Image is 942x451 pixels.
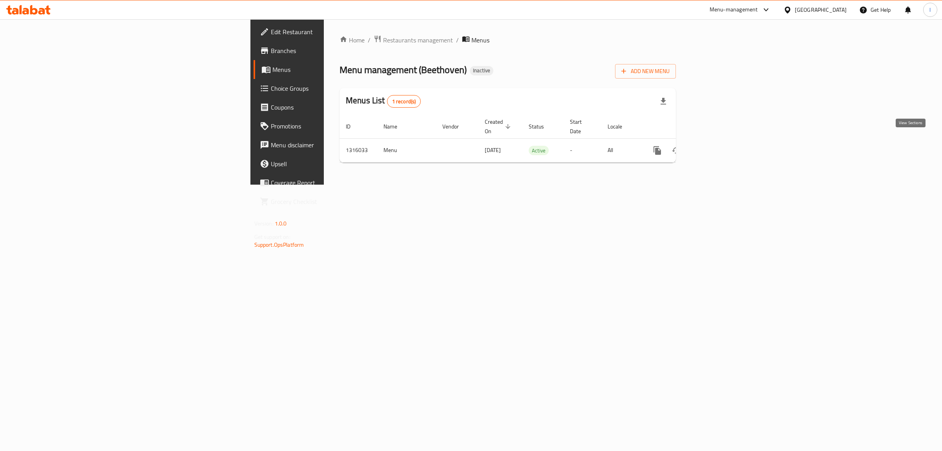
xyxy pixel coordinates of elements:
[271,121,402,131] span: Promotions
[340,115,730,163] table: enhanced table
[254,154,408,173] a: Upsell
[642,115,730,139] th: Actions
[254,240,304,250] a: Support.OpsPlatform
[271,27,402,37] span: Edit Restaurant
[485,117,513,136] span: Created On
[254,60,408,79] a: Menus
[387,95,421,108] div: Total records count
[564,138,601,162] td: -
[254,22,408,41] a: Edit Restaurant
[271,103,402,112] span: Coupons
[667,141,686,160] button: Change Status
[470,66,493,75] div: Inactive
[710,5,758,15] div: Menu-management
[648,141,667,160] button: more
[271,84,402,93] span: Choice Groups
[601,138,642,162] td: All
[346,95,421,108] h2: Menus List
[254,173,408,192] a: Coverage Report
[471,35,489,45] span: Menus
[254,192,408,211] a: Grocery Checklist
[374,35,453,45] a: Restaurants management
[254,218,274,229] span: Version:
[529,122,554,131] span: Status
[254,136,408,154] a: Menu disclaimer
[346,122,361,131] span: ID
[608,122,632,131] span: Locale
[387,98,421,105] span: 1 record(s)
[275,218,287,229] span: 1.0.0
[929,5,931,14] span: l
[485,145,501,155] span: [DATE]
[272,65,402,74] span: Menus
[271,178,402,187] span: Coverage Report
[383,122,407,131] span: Name
[456,35,459,45] li: /
[570,117,592,136] span: Start Date
[340,35,676,45] nav: breadcrumb
[654,92,673,111] div: Export file
[254,41,408,60] a: Branches
[442,122,469,131] span: Vendor
[254,98,408,117] a: Coupons
[383,35,453,45] span: Restaurants management
[254,117,408,136] a: Promotions
[254,79,408,98] a: Choice Groups
[254,232,290,242] span: Get support on:
[529,146,549,155] span: Active
[271,159,402,169] span: Upsell
[795,5,847,14] div: [GEOGRAPHIC_DATA]
[470,67,493,74] span: Inactive
[621,66,670,76] span: Add New Menu
[615,64,676,79] button: Add New Menu
[271,197,402,206] span: Grocery Checklist
[271,46,402,55] span: Branches
[271,140,402,150] span: Menu disclaimer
